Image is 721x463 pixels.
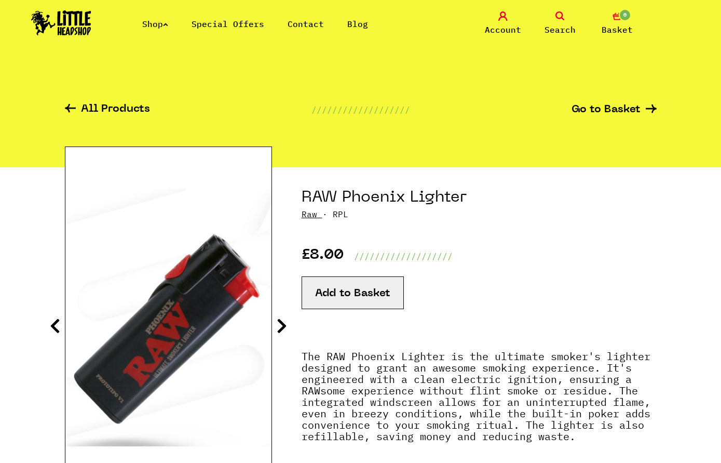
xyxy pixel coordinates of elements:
[31,10,91,35] img: Little Head Shop Logo
[302,208,657,220] p: · RPL
[65,104,150,116] a: All Products
[65,189,271,446] img: RAW Phoenix Lighter image 1
[142,19,168,29] a: Shop
[302,209,317,219] a: Raw
[288,19,324,29] a: Contact
[534,11,586,36] a: Search
[602,23,633,36] span: Basket
[347,19,368,29] a: Blog
[545,23,576,36] span: Search
[302,250,344,262] p: £8.00
[192,19,264,29] a: Special Offers
[302,276,404,309] button: Add to Basket
[485,23,521,36] span: Account
[619,9,631,21] span: 0
[572,104,657,115] a: Go to Basket
[302,188,657,208] h1: RAW Phoenix Lighter
[311,103,410,116] p: ///////////////////
[354,250,453,262] p: ///////////////////
[302,351,657,453] p: The RAW Phoenix Lighter is the ultimate smoker's lighter designed to grant an awesome smoking exp...
[591,11,643,36] a: 0 Basket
